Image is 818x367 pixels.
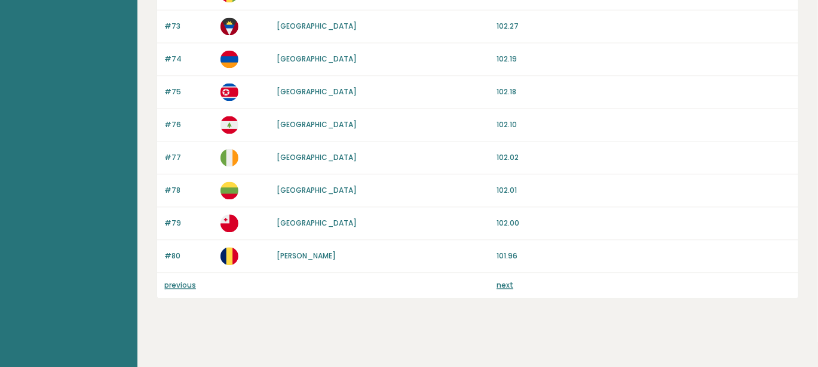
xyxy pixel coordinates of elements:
a: [GEOGRAPHIC_DATA] [277,218,357,228]
p: #76 [164,119,213,130]
img: td.svg [220,247,238,265]
img: lb.svg [220,116,238,134]
p: #78 [164,185,213,196]
img: ie.svg [220,149,238,166]
p: #80 [164,251,213,261]
img: to.svg [220,214,238,232]
p: 101.96 [497,251,791,261]
p: 102.00 [497,218,791,229]
p: 102.19 [497,54,791,64]
img: ag.svg [220,17,238,35]
p: #75 [164,87,213,97]
a: [GEOGRAPHIC_DATA] [277,152,357,162]
a: [PERSON_NAME] [277,251,336,261]
a: [GEOGRAPHIC_DATA] [277,119,357,129]
a: next [497,280,513,290]
p: #74 [164,54,213,64]
p: 102.10 [497,119,791,130]
img: kp.svg [220,83,238,101]
p: 102.01 [497,185,791,196]
a: [GEOGRAPHIC_DATA] [277,185,357,195]
a: previous [164,280,196,290]
p: 102.18 [497,87,791,97]
p: #79 [164,218,213,229]
img: am.svg [220,50,238,68]
p: 102.27 [497,21,791,32]
p: 102.02 [497,152,791,163]
p: #77 [164,152,213,163]
a: [GEOGRAPHIC_DATA] [277,54,357,64]
a: [GEOGRAPHIC_DATA] [277,87,357,97]
p: #73 [164,21,213,32]
a: [GEOGRAPHIC_DATA] [277,21,357,31]
img: lt.svg [220,181,238,199]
